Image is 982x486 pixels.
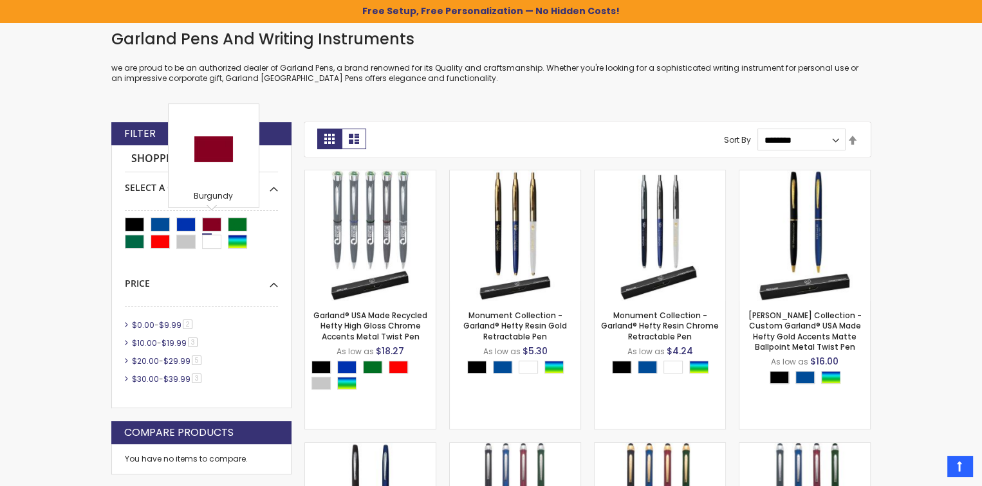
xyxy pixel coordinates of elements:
[311,377,331,390] div: Silver
[612,361,715,377] div: Select A Color
[188,337,198,347] span: 3
[467,361,486,373] div: Black
[467,361,570,377] div: Select A Color
[627,346,665,357] span: As low as
[450,170,580,301] img: Monument Collection - Garland® Hefty Resin Gold Retractable Pen
[724,134,751,145] label: Sort By
[132,337,157,348] span: $10.00
[125,172,278,194] div: Select A Color
[183,319,192,329] span: 2
[601,310,719,341] a: Monument Collection - Garland® Hefty Resin Chrome Retractable Pen
[192,355,201,365] span: 5
[192,373,201,383] span: 3
[124,127,156,141] strong: Filter
[519,361,538,373] div: White
[132,373,159,384] span: $30.00
[595,170,725,181] a: Monument Collection - Garland® Hefty Resin Chrome Retractable Pen
[739,170,870,181] a: Hamilton Collection - Custom Garland® USA Made Hefty Gold Accents Matte Ballpoint Metal Twist Pen
[689,361,709,373] div: Assorted
[770,371,789,384] div: Black
[162,337,187,348] span: $19.99
[337,346,374,357] span: As low as
[124,426,234,440] strong: Compare Products
[544,361,564,373] div: Assorted
[810,355,838,368] span: $16.00
[305,170,436,181] a: Garland® USA Made Recycled Hefty High Gloss Chrome Accents Metal Twist Pen
[493,361,512,373] div: Dark Blue
[463,310,567,341] a: Monument Collection - Garland® Hefty Resin Gold Retractable Pen
[163,373,190,384] span: $39.99
[612,361,631,373] div: Black
[337,361,357,373] div: Blue
[132,319,154,330] span: $0.00
[111,63,871,84] p: we are proud to be an authorized dealer of Garland Pens, a brand renowned for its Quality and cra...
[748,310,862,352] a: [PERSON_NAME] Collection - Custom Garland® USA Made Hefty Gold Accents Matte Ballpoint Metal Twis...
[129,373,206,384] a: $30.00-$39.993
[595,170,725,301] img: Monument Collection - Garland® Hefty Resin Chrome Retractable Pen
[389,361,408,373] div: Red
[132,355,159,366] span: $20.00
[311,361,331,373] div: Black
[125,145,278,173] strong: Shopping Options
[305,170,436,301] img: Garland® USA Made Recycled Hefty High Gloss Chrome Accents Metal Twist Pen
[663,361,683,373] div: White
[111,444,292,474] div: You have no items to compare.
[129,319,197,330] a: $0.00-$9.992
[313,310,427,341] a: Garland® USA Made Recycled Hefty High Gloss Chrome Accents Metal Twist Pen
[770,371,847,387] div: Select A Color
[163,355,190,366] span: $29.99
[595,442,725,453] a: Promotional Garland® USA Made Hefty Gold Accents High Gloss Ballpoint Metal Twist Stylus Pen
[795,371,815,384] div: Dark Blue
[129,337,202,348] a: $10.00-$19.993
[450,170,580,181] a: Monument Collection - Garland® Hefty Resin Gold Retractable Pen
[305,442,436,453] a: Hamilton Collection - Custom Garland® USA Made Hefty Chrome Accents Matte Ballpoint Metal Twist Pen
[337,377,357,390] div: Assorted
[450,442,580,453] a: Promotional Garland® USA Made Hefty Chrome Accents High Gloss Ballpoint Metal Twist Stylus Pen
[363,361,382,373] div: Green
[172,191,255,204] div: Burgundy
[311,361,436,393] div: Select A Color
[317,129,342,149] strong: Grid
[667,345,693,357] span: $4.24
[376,345,404,357] span: $18.27
[159,319,181,330] span: $9.99
[821,371,840,384] div: Assorted
[771,356,808,367] span: As low as
[129,355,206,366] a: $20.00-$29.995
[523,345,548,357] span: $5.30
[638,361,657,373] div: Dark Blue
[125,268,278,290] div: Price
[739,170,870,301] img: Hamilton Collection - Custom Garland® USA Made Hefty Gold Accents Matte Ballpoint Metal Twist Pen
[111,29,871,50] h1: Garland Pens And Writing Instruments
[483,346,521,357] span: As low as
